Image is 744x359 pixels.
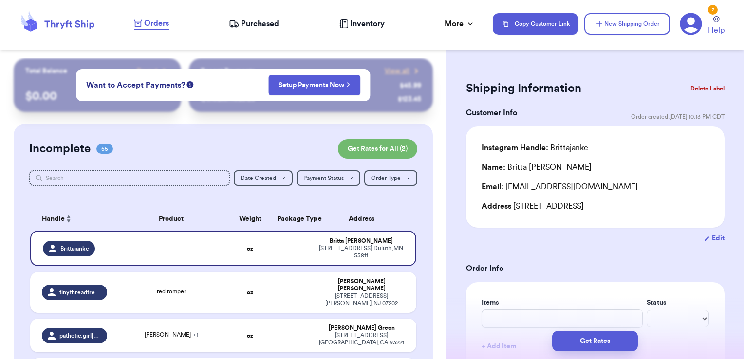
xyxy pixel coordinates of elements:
button: Edit [704,233,725,243]
span: Inventory [350,18,385,30]
span: Order created: [DATE] 10:13 PM CDT [631,113,725,121]
strong: oz [247,289,253,295]
div: [STREET_ADDRESS] Duluth , MN 55811 [318,245,404,259]
span: red romper [157,288,186,294]
div: More [445,18,475,30]
div: [STREET_ADDRESS] [PERSON_NAME] , NJ 07202 [318,292,405,307]
p: Recent Payments [201,66,255,76]
span: Payment Status [303,175,344,181]
div: [PERSON_NAME] Green [318,324,405,332]
label: Status [647,298,709,307]
button: Order Type [364,170,417,186]
button: Copy Customer Link [493,13,578,35]
span: Payout [137,66,158,76]
span: Brittajanke [60,245,89,252]
strong: oz [247,333,253,339]
span: Date Created [241,175,276,181]
span: Instagram Handle: [482,144,548,152]
a: Payout [137,66,169,76]
span: Name: [482,163,505,171]
h2: Incomplete [29,141,91,157]
span: Email: [482,183,503,191]
span: Help [708,24,725,36]
button: Date Created [234,170,293,186]
a: Help [708,16,725,36]
strong: oz [247,246,253,251]
button: Sort ascending [65,213,73,225]
span: Orders [144,18,169,29]
p: $ 0.00 [25,89,170,104]
button: Setup Payments Now [268,75,360,95]
span: [PERSON_NAME] [145,332,198,338]
a: Purchased [229,18,279,30]
div: [EMAIL_ADDRESS][DOMAIN_NAME] [482,181,709,193]
button: Payment Status [297,170,360,186]
span: View all [385,66,409,76]
span: 55 [96,144,113,154]
th: Package Type [271,207,313,231]
a: View all [385,66,421,76]
span: tinythreadtreasures [59,288,102,296]
div: [STREET_ADDRESS] [GEOGRAPHIC_DATA] , CA 93221 [318,332,405,346]
input: Search [29,170,230,186]
a: 7 [680,13,702,35]
span: Handle [42,214,65,224]
th: Weight [229,207,271,231]
span: Purchased [241,18,279,30]
h3: Order Info [466,263,725,274]
button: Get Rates [552,331,638,351]
a: Orders [134,18,169,30]
div: Britta [PERSON_NAME] [482,162,592,173]
div: $ 123.45 [398,94,421,104]
div: [PERSON_NAME] [PERSON_NAME] [318,278,405,292]
span: + 1 [193,332,198,338]
div: [STREET_ADDRESS] [482,200,709,212]
button: Delete Label [687,78,728,99]
div: 7 [708,5,718,15]
span: pathetic.girl[DEMOGRAPHIC_DATA] [59,332,102,340]
div: $ 45.99 [400,81,421,90]
span: Address [482,202,511,210]
span: Order Type [371,175,401,181]
div: Britta [PERSON_NAME] [318,237,404,245]
th: Product [113,207,229,231]
th: Address [313,207,416,231]
a: Setup Payments Now [279,80,350,90]
div: Brittajanke [482,142,588,154]
span: Want to Accept Payments? [86,79,185,91]
button: Get Rates for All (2) [338,139,417,159]
label: Items [482,298,643,307]
a: Inventory [339,18,385,30]
p: Total Balance [25,66,67,76]
h2: Shipping Information [466,81,581,96]
button: New Shipping Order [584,13,670,35]
h3: Customer Info [466,107,517,119]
